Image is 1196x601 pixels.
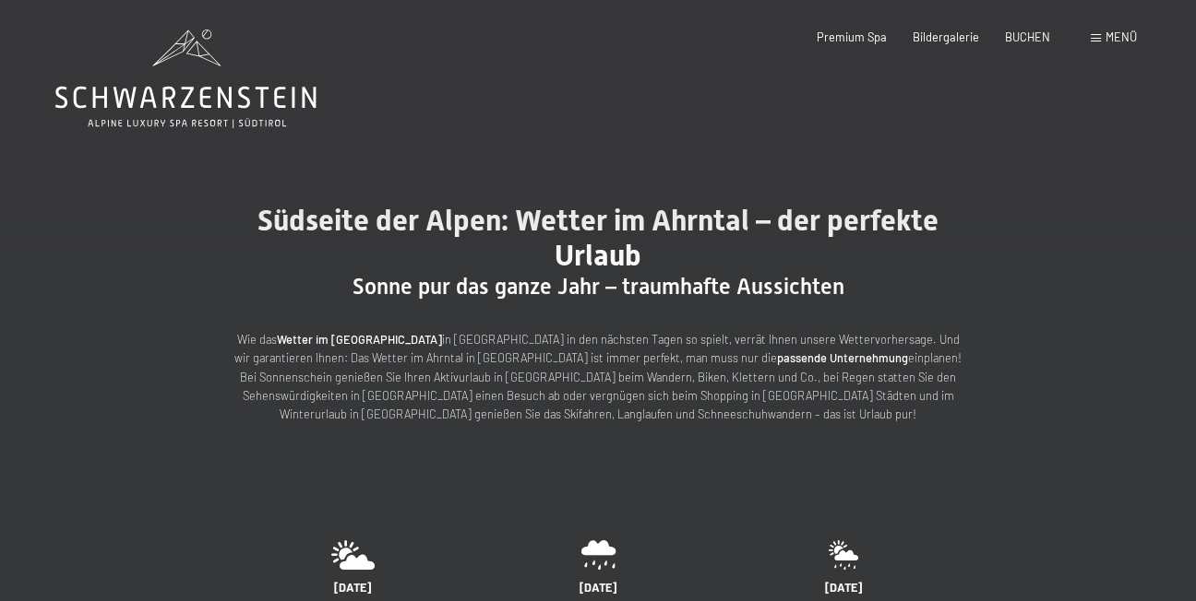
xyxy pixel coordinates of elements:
span: Südseite der Alpen: Wetter im Ahrntal – der perfekte Urlaub [257,203,939,273]
p: Wie das in [GEOGRAPHIC_DATA] in den nächsten Tagen so spielt, verrät Ihnen unsere Wettervorhersag... [229,330,967,424]
span: Menü [1106,29,1137,44]
span: [DATE] [334,580,371,595]
a: Bildergalerie [913,29,979,44]
span: [DATE] [825,580,862,595]
strong: Wetter im [GEOGRAPHIC_DATA] [277,332,442,347]
span: [DATE] [580,580,616,595]
a: BUCHEN [1005,29,1050,44]
span: Sonne pur das ganze Jahr – traumhafte Aussichten [353,274,844,300]
strong: passende Unternehmung [777,350,908,365]
a: Premium Spa [817,29,887,44]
